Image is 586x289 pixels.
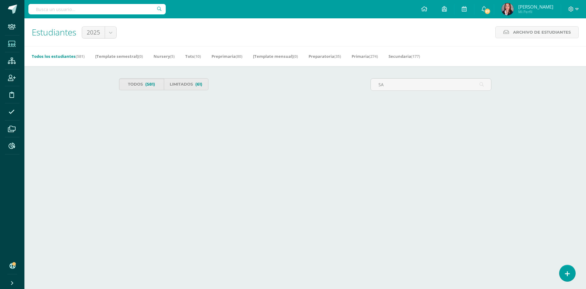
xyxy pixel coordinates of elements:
span: Estudiantes [32,26,76,38]
a: 2025 [82,27,116,38]
span: (61) [195,79,202,90]
a: Archivo de Estudiantes [495,26,579,38]
span: (0) [138,54,143,59]
a: Primaria(274) [352,51,378,61]
span: (35) [334,54,341,59]
a: Preparatoria(35) [309,51,341,61]
span: (0) [293,54,298,59]
span: (80) [236,54,242,59]
span: 2025 [87,27,100,38]
span: Mi Perfil [518,9,553,14]
span: (581) [145,79,155,90]
a: Todos(581) [119,78,164,90]
span: (5) [170,54,175,59]
span: Archivo de Estudiantes [513,27,571,38]
img: f519f5c71b4249acbc874d735f4f43e2.png [501,3,514,15]
input: Busca al estudiante aquí... [371,79,491,91]
span: (581) [76,54,85,59]
a: Todos los estudiantes(581) [32,51,85,61]
a: [Template mensual](0) [253,51,298,61]
a: [Template semestral](0) [95,51,143,61]
a: Tots(10) [185,51,201,61]
span: (177) [411,54,420,59]
span: (274) [369,54,378,59]
input: Busca un usuario... [28,4,166,14]
span: [PERSON_NAME] [518,4,553,10]
a: Preprimaria(80) [212,51,242,61]
a: Limitados(61) [164,78,209,90]
a: Nursery(5) [154,51,175,61]
span: 97 [484,8,491,15]
a: Secundaria(177) [389,51,420,61]
span: (10) [194,54,201,59]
